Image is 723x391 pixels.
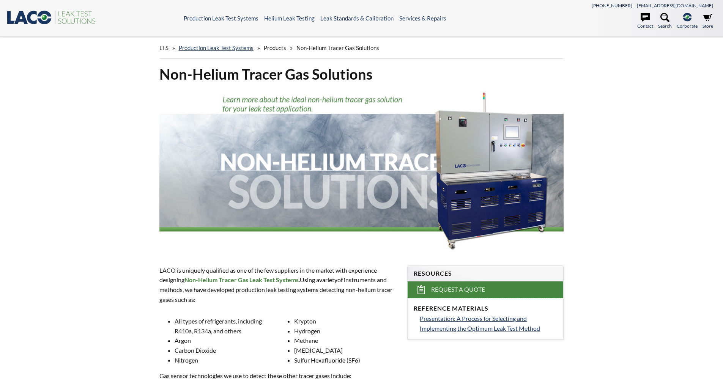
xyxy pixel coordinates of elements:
a: Store [703,13,713,30]
li: [MEDICAL_DATA] [294,345,394,355]
span: Corporate [677,22,698,30]
a: [PHONE_NUMBER] [592,3,632,8]
span: Request a Quote [431,286,485,294]
li: Carbon Dioxide [175,345,274,355]
a: Leak Standards & Calibration [320,15,394,22]
a: Production Leak Test Systems [179,44,254,51]
li: All types of refrigerants, including R410a, R134a, and others [175,316,274,336]
span: Using [300,276,315,283]
li: Nitrogen [175,355,274,365]
a: Services & Repairs [399,15,446,22]
div: » » » [159,37,564,59]
img: Non-Helium Trace Solutions header [159,90,564,251]
a: Presentation: A Process for Selecting and Implementing the Optimum Leak Test Method [420,314,557,333]
li: Krypton [294,316,394,326]
a: Search [658,13,672,30]
p: Gas sensor technologies we use to detect these other tracer gases include: [159,371,399,381]
a: Request a Quote [408,281,563,298]
li: Methane [294,336,394,345]
h1: Non-Helium Tracer Gas Solutions [159,65,564,83]
h4: Resources [414,270,557,278]
a: [EMAIL_ADDRESS][DOMAIN_NAME] [637,3,713,8]
a: Production Leak Test Systems [184,15,258,22]
span: Presentation: A Process for Selecting and Implementing the Optimum Leak Test Method [420,315,540,332]
a: Helium Leak Testing [264,15,315,22]
span: Products [264,44,286,51]
a: Contact [637,13,653,30]
li: Argon [175,336,274,345]
li: Hydrogen [294,326,394,336]
p: LACO is uniquely qualified as one of the few suppliers in the market with experience designing . ... [159,265,399,304]
span: variety [319,276,337,283]
span: LTS [159,44,169,51]
span: Non-Helium Tracer Gas Solutions [296,44,379,51]
h4: Reference Materials [414,305,557,312]
li: Sulfur Hexafluoride (SF6) [294,355,394,365]
strong: Non-Helium Tracer Gas Leak Test Systems [184,276,299,283]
